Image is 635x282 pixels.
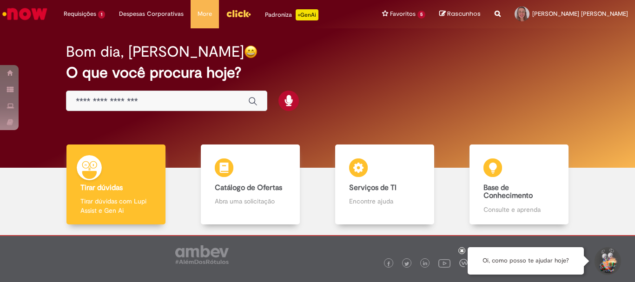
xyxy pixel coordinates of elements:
[226,7,251,20] img: click_logo_yellow_360x200.png
[66,44,244,60] h2: Bom dia, [PERSON_NAME]
[98,11,105,19] span: 1
[404,262,409,266] img: logo_footer_twitter.png
[183,144,317,225] a: Catálogo de Ofertas Abra uma solicitação
[198,9,212,19] span: More
[175,245,229,264] img: logo_footer_ambev_rotulo_gray.png
[119,9,184,19] span: Despesas Corporativas
[483,205,554,214] p: Consulte e aprenda
[459,259,468,267] img: logo_footer_workplace.png
[532,10,628,18] span: [PERSON_NAME] [PERSON_NAME]
[215,197,285,206] p: Abra uma solicitação
[447,9,481,18] span: Rascunhos
[317,144,452,225] a: Serviços de TI Encontre ajuda
[80,183,123,192] b: Tirar dúvidas
[244,45,258,59] img: happy-face.png
[452,144,586,225] a: Base de Conhecimento Consulte e aprenda
[468,247,584,275] div: Oi, como posso te ajudar hoje?
[80,197,151,215] p: Tirar dúvidas com Lupi Assist e Gen Ai
[439,10,481,19] a: Rascunhos
[417,11,425,19] span: 5
[1,5,49,23] img: ServiceNow
[349,197,420,206] p: Encontre ajuda
[296,9,318,20] p: +GenAi
[349,183,397,192] b: Serviços de TI
[423,261,428,267] img: logo_footer_linkedin.png
[215,183,282,192] b: Catálogo de Ofertas
[386,262,391,266] img: logo_footer_facebook.png
[49,144,183,225] a: Tirar dúvidas Tirar dúvidas com Lupi Assist e Gen Ai
[265,9,318,20] div: Padroniza
[483,183,533,201] b: Base de Conhecimento
[390,9,416,19] span: Favoritos
[66,65,569,81] h2: O que você procura hoje?
[593,247,621,275] button: Iniciar Conversa de Suporte
[438,257,450,269] img: logo_footer_youtube.png
[64,9,96,19] span: Requisições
